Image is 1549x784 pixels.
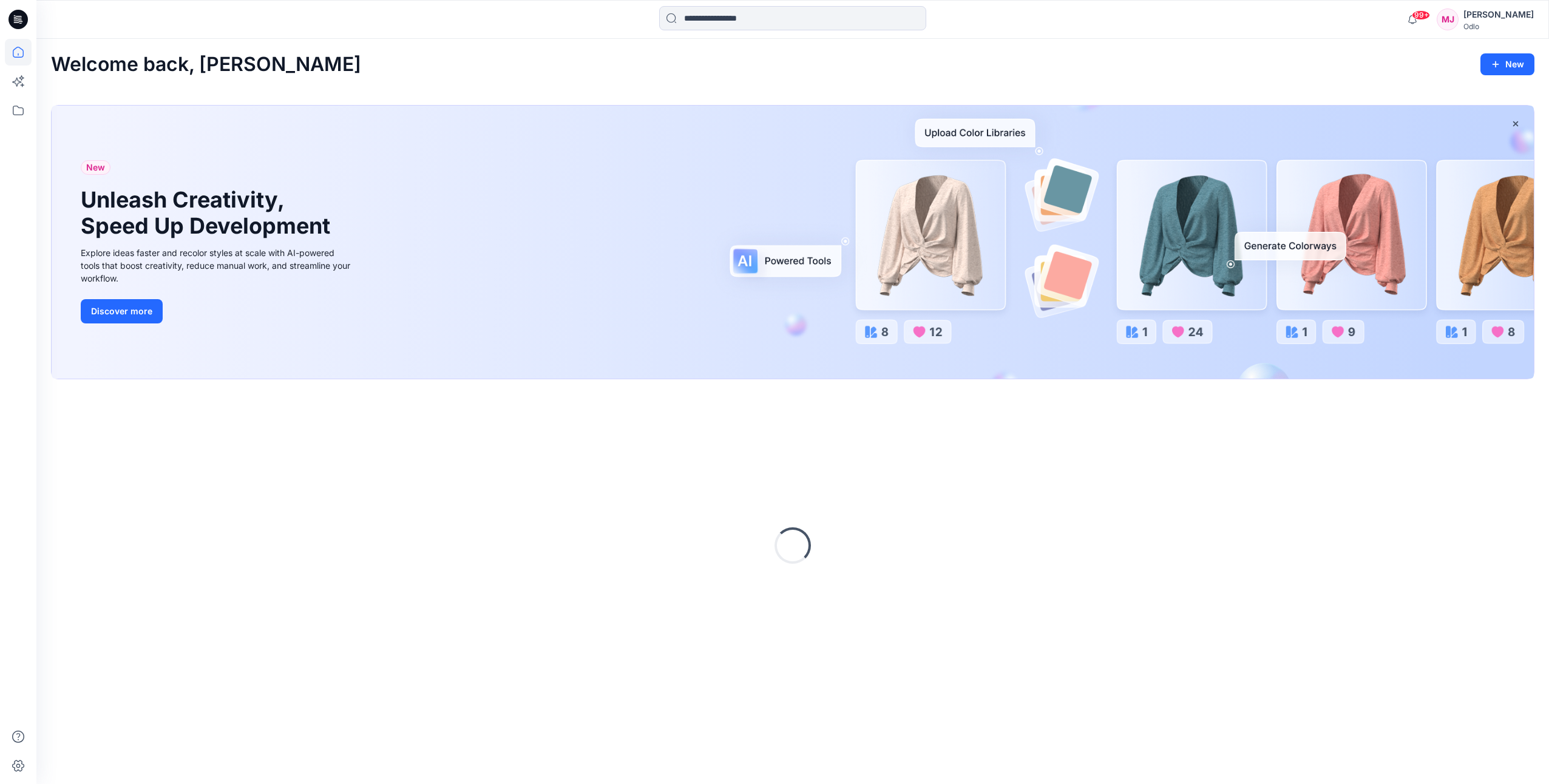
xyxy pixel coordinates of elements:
a: Discover more [81,299,354,323]
div: [PERSON_NAME] [1463,7,1534,22]
button: New [1480,53,1534,75]
div: MJ [1437,8,1459,30]
div: Odlo [1463,22,1534,31]
div: Explore ideas faster and recolor styles at scale with AI-powered tools that boost creativity, red... [81,246,354,285]
span: New [86,160,105,175]
span: 99+ [1412,10,1430,20]
h2: Welcome back, [PERSON_NAME] [51,53,361,76]
h1: Unleash Creativity, Speed Up Development [81,187,336,239]
button: Discover more [81,299,163,323]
